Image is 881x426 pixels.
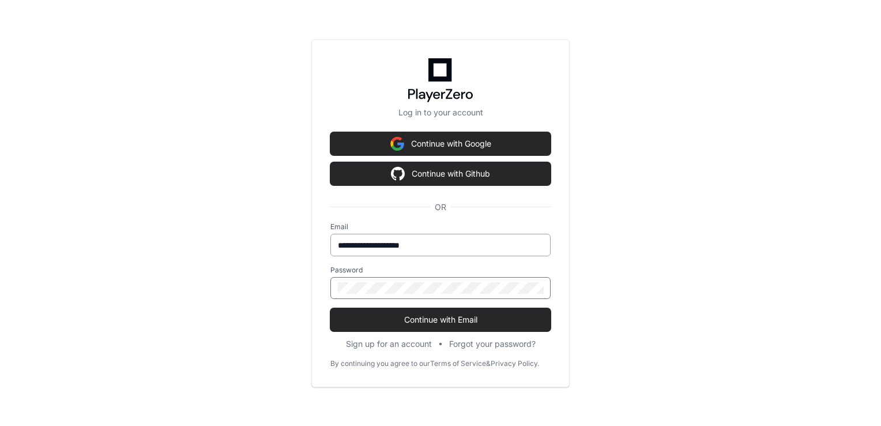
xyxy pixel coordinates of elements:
[330,266,551,275] label: Password
[330,162,551,185] button: Continue with Github
[330,308,551,331] button: Continue with Email
[346,338,432,350] button: Sign up for an account
[330,222,551,231] label: Email
[449,338,536,350] button: Forgot your password?
[486,359,491,368] div: &
[330,314,551,326] span: Continue with Email
[330,359,430,368] div: By continuing you agree to our
[391,162,405,185] img: Sign in with google
[330,132,551,155] button: Continue with Google
[330,107,551,118] p: Log in to your account
[390,132,404,155] img: Sign in with google
[430,201,451,213] span: OR
[491,359,539,368] a: Privacy Policy.
[430,359,486,368] a: Terms of Service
